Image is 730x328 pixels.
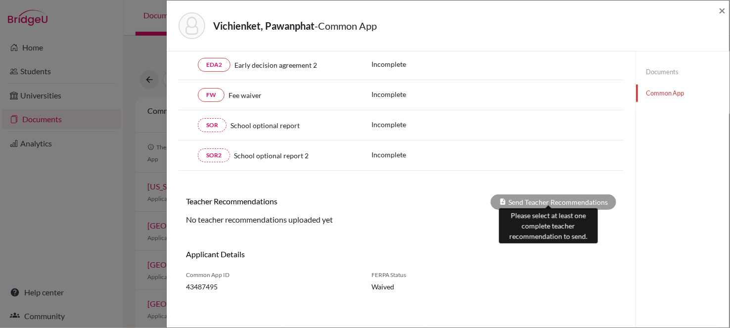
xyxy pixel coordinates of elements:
[230,120,300,131] span: School optional report
[179,214,624,226] div: No teacher recommendations uploaded yet
[371,89,473,99] p: Incomplete
[371,271,468,280] span: FERPA Status
[491,194,616,210] div: Send Teacher Recommendations
[636,63,730,81] a: Documents
[234,150,309,161] span: School optional report 2
[371,149,473,160] p: Incomplete
[719,4,726,16] button: Close
[186,281,357,292] span: 43487495
[198,88,225,102] a: FW
[186,271,357,280] span: Common App ID
[179,196,401,206] h6: Teacher Recommendations
[719,3,726,17] span: ×
[198,148,230,162] a: SOR2
[371,281,468,292] span: Waived
[198,58,230,72] a: EDA2
[198,118,227,132] a: SOR
[186,249,394,259] h6: Applicant Details
[371,59,473,69] p: Incomplete
[213,20,315,32] strong: Vichienket, Pawanphat
[371,119,473,130] p: Incomplete
[499,208,598,243] div: Please select at least one complete teacher recommendation to send.
[228,90,262,100] span: Fee waiver
[636,85,730,102] a: Common App
[315,20,377,32] span: - Common App
[234,60,317,70] span: Early decision agreement 2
